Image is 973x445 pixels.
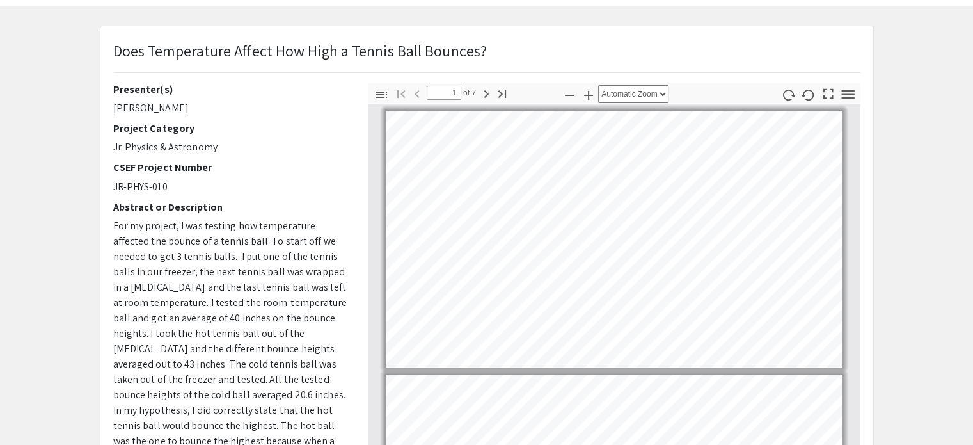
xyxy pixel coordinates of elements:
select: Zoom [598,85,668,103]
button: Previous Page [406,84,428,102]
button: Next Page [475,84,497,102]
button: Zoom In [578,85,599,104]
p: Jr. Physics & Astronomy [113,140,349,155]
button: Toggle Sidebar [370,85,392,104]
span: of 7 [461,86,477,100]
button: Rotate Clockwise [777,85,799,104]
button: Zoom Out [558,85,580,104]
h2: CSEF Project Number [113,161,349,174]
p: [PERSON_NAME] [113,101,349,116]
button: Switch to Presentation Mode [817,83,839,102]
button: Rotate Counterclockwise [797,85,819,104]
h2: Project Category [113,122,349,134]
h2: Presenter(s) [113,83,349,95]
button: Go to First Page [390,84,412,102]
p: JR-PHYS-010 [113,179,349,195]
button: Tools [837,85,858,104]
h2: Abstract or Description [113,201,349,213]
div: Page 1 [380,105,848,373]
input: Page [427,86,461,100]
p: Does Temperature Affect How High a Tennis Ball Bounces? [113,39,487,62]
button: Go to Last Page [491,84,513,102]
